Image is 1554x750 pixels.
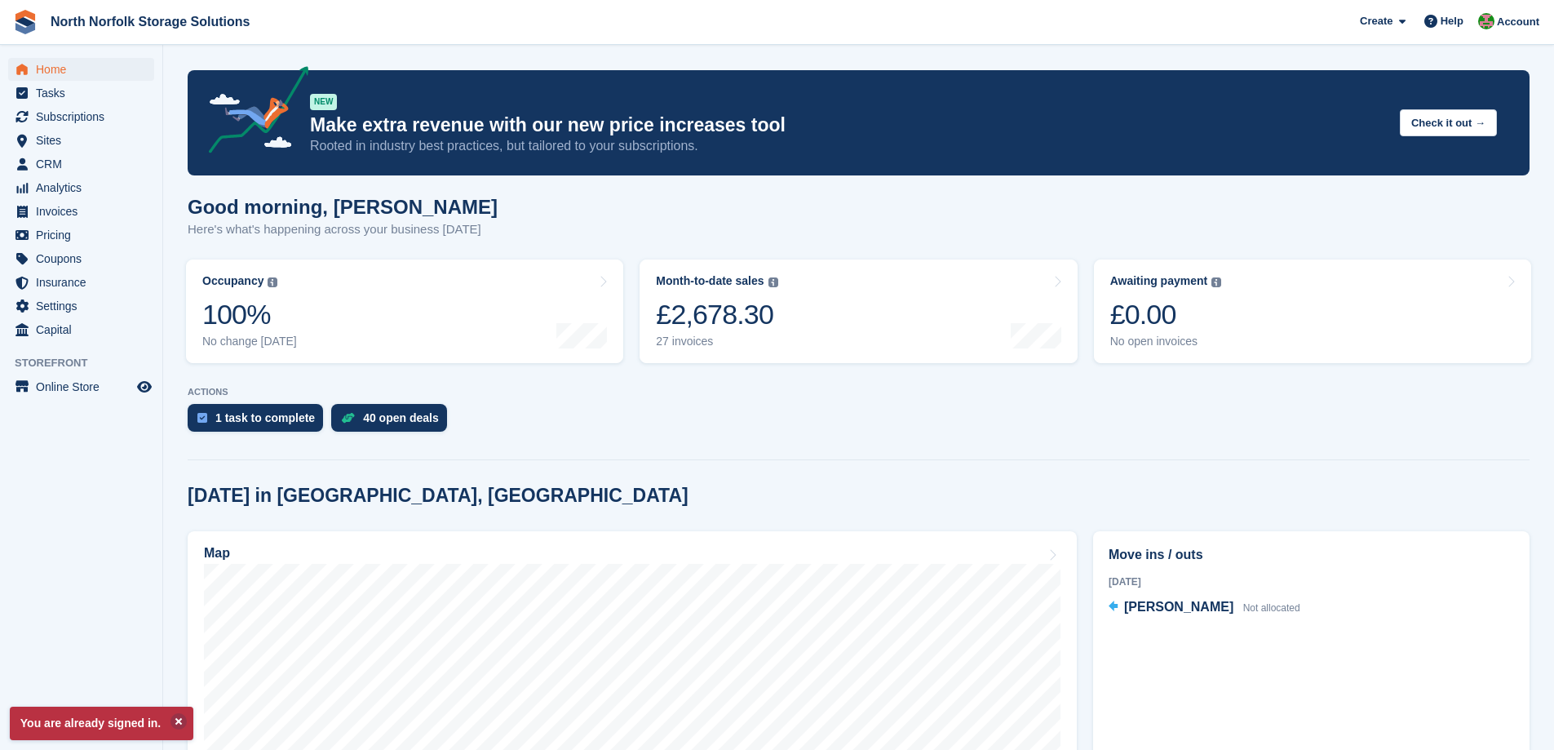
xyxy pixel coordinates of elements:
span: Home [36,58,134,81]
div: £0.00 [1110,298,1222,331]
a: Awaiting payment £0.00 No open invoices [1094,260,1531,363]
a: menu [8,318,154,341]
a: menu [8,295,154,317]
span: Insurance [36,271,134,294]
div: [DATE] [1109,575,1514,589]
img: icon-info-grey-7440780725fd019a000dd9b08b2336e03edf1995a4989e88bcd33f0948082b44.svg [1211,277,1221,287]
a: menu [8,82,154,104]
div: No change [DATE] [202,335,297,348]
a: menu [8,153,154,175]
img: price-adjustments-announcement-icon-8257ccfd72463d97f412b2fc003d46551f7dbcb40ab6d574587a9cd5c0d94... [195,66,309,159]
span: Online Store [36,375,134,398]
a: Occupancy 100% No change [DATE] [186,260,623,363]
span: Sites [36,129,134,152]
p: Make extra revenue with our new price increases tool [310,113,1387,137]
p: Rooted in industry best practices, but tailored to your subscriptions. [310,137,1387,155]
span: Tasks [36,82,134,104]
h2: [DATE] in [GEOGRAPHIC_DATA], [GEOGRAPHIC_DATA] [188,485,688,507]
a: 1 task to complete [188,404,331,440]
span: Invoices [36,200,134,223]
a: menu [8,224,154,246]
span: Coupons [36,247,134,270]
span: [PERSON_NAME] [1124,600,1233,614]
div: 100% [202,298,297,331]
span: Help [1441,13,1463,29]
img: icon-info-grey-7440780725fd019a000dd9b08b2336e03edf1995a4989e88bcd33f0948082b44.svg [268,277,277,287]
img: deal-1b604bf984904fb50ccaf53a9ad4b4a5d6e5aea283cecdc64d6e3604feb123c2.svg [341,412,355,424]
a: menu [8,247,154,270]
div: Month-to-date sales [656,274,764,288]
p: ACTIONS [188,387,1530,397]
a: North Norfolk Storage Solutions [44,8,256,35]
a: Month-to-date sales £2,678.30 27 invoices [640,260,1077,363]
div: No open invoices [1110,335,1222,348]
a: menu [8,176,154,199]
a: menu [8,271,154,294]
span: CRM [36,153,134,175]
a: [PERSON_NAME] Not allocated [1109,597,1300,619]
a: Preview store [135,377,154,397]
a: menu [8,200,154,223]
div: 27 invoices [656,335,777,348]
span: Not allocated [1243,602,1300,614]
img: stora-icon-8386f47178a22dfd0bd8f6a31ec36ba5ce8667c1dd55bd0f319d3a0aa187defe.svg [13,10,38,34]
span: Account [1497,14,1539,30]
div: NEW [310,94,337,110]
p: You are already signed in. [10,707,193,740]
a: menu [8,129,154,152]
span: Pricing [36,224,134,246]
span: Storefront [15,355,162,371]
span: Capital [36,318,134,341]
div: Awaiting payment [1110,274,1208,288]
a: menu [8,58,154,81]
span: Settings [36,295,134,317]
img: task-75834270c22a3079a89374b754ae025e5fb1db73e45f91037f5363f120a921f8.svg [197,413,207,423]
img: Katherine Phelps [1478,13,1494,29]
span: Subscriptions [36,105,134,128]
h2: Map [204,546,230,561]
h1: Good morning, [PERSON_NAME] [188,196,498,218]
a: menu [8,105,154,128]
p: Here's what's happening across your business [DATE] [188,220,498,239]
span: Create [1360,13,1392,29]
button: Check it out → [1400,109,1497,136]
span: Analytics [36,176,134,199]
div: £2,678.30 [656,298,777,331]
a: menu [8,375,154,398]
div: 1 task to complete [215,411,315,424]
div: Occupancy [202,274,263,288]
h2: Move ins / outs [1109,545,1514,565]
div: 40 open deals [363,411,439,424]
img: icon-info-grey-7440780725fd019a000dd9b08b2336e03edf1995a4989e88bcd33f0948082b44.svg [768,277,778,287]
a: 40 open deals [331,404,455,440]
